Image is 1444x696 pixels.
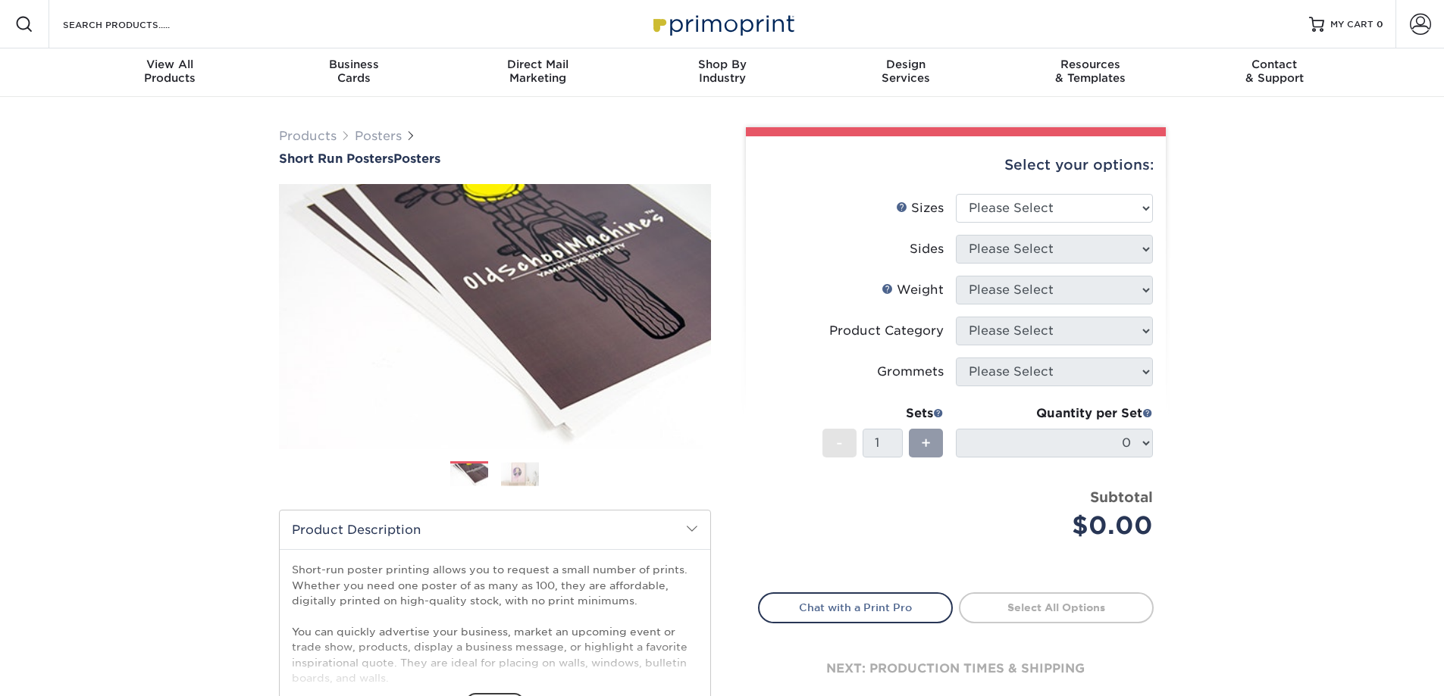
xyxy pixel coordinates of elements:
[630,58,814,71] span: Shop By
[1330,18,1374,31] span: MY CART
[446,48,630,97] a: Direct MailMarketing
[450,462,488,488] img: Posters 01
[280,510,710,549] h2: Product Description
[998,48,1182,97] a: Resources& Templates
[355,129,402,143] a: Posters
[758,136,1154,194] div: Select your options:
[814,48,998,97] a: DesignServices
[910,240,944,258] div: Sides
[1182,58,1367,85] div: & Support
[1377,19,1383,30] span: 0
[262,58,446,85] div: Cards
[921,432,931,454] span: +
[78,58,262,71] span: View All
[78,48,262,97] a: View AllProducts
[630,48,814,97] a: Shop ByIndustry
[758,592,953,623] a: Chat with a Print Pro
[836,432,843,454] span: -
[279,129,337,143] a: Products
[1182,48,1367,97] a: Contact& Support
[262,58,446,71] span: Business
[1182,58,1367,71] span: Contact
[998,58,1182,85] div: & Templates
[78,58,262,85] div: Products
[959,592,1154,623] a: Select All Options
[829,322,944,340] div: Product Category
[814,58,998,71] span: Design
[822,404,944,423] div: Sets
[446,58,630,85] div: Marketing
[262,48,446,97] a: BusinessCards
[814,58,998,85] div: Services
[1090,488,1153,505] strong: Subtotal
[647,8,798,40] img: Primoprint
[896,199,944,217] div: Sizes
[279,151,393,166] span: Short Run Posters
[446,58,630,71] span: Direct Mail
[877,363,944,381] div: Grommets
[630,58,814,85] div: Industry
[501,462,539,485] img: Posters 02
[967,507,1153,544] div: $0.00
[279,151,711,166] h1: Posters
[882,281,944,299] div: Weight
[956,404,1153,423] div: Quantity per Set
[279,151,711,166] a: Short Run PostersPosters
[61,15,209,33] input: SEARCH PRODUCTS.....
[279,167,711,466] img: Short Run Posters 01
[998,58,1182,71] span: Resources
